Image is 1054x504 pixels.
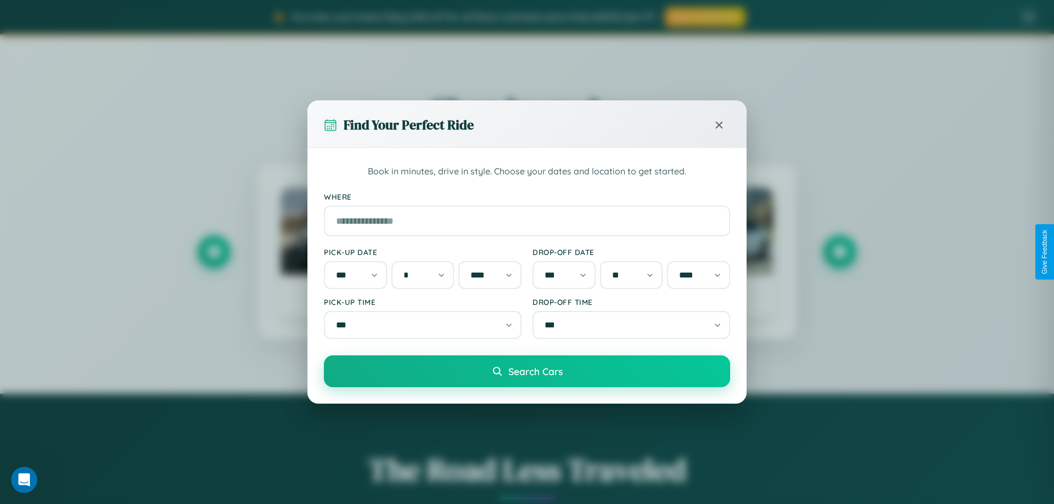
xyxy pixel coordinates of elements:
label: Pick-up Date [324,247,522,257]
span: Search Cars [508,365,563,377]
p: Book in minutes, drive in style. Choose your dates and location to get started. [324,165,730,179]
label: Pick-up Time [324,297,522,307]
label: Drop-off Date [532,247,730,257]
button: Search Cars [324,355,730,387]
h3: Find Your Perfect Ride [344,116,474,134]
label: Where [324,192,730,201]
label: Drop-off Time [532,297,730,307]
